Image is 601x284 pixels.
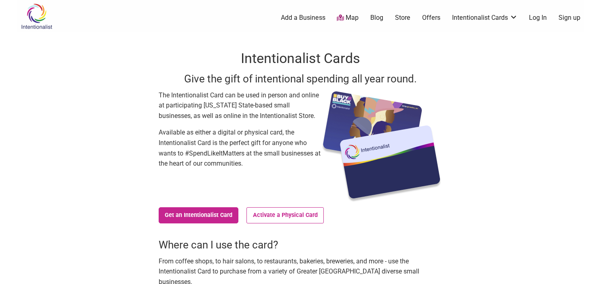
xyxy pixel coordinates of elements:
[395,13,410,22] a: Store
[159,49,443,68] h1: Intentionalist Cards
[422,13,440,22] a: Offers
[159,207,239,223] a: Get an Intentionalist Card
[321,90,443,203] img: Intentionalist Card
[370,13,383,22] a: Blog
[452,13,518,22] a: Intentionalist Cards
[529,13,547,22] a: Log In
[17,3,56,29] img: Intentionalist
[159,72,443,86] h3: Give the gift of intentional spending all year round.
[159,238,443,252] h3: Where can I use the card?
[159,90,321,121] p: The Intentionalist Card can be used in person and online at participating [US_STATE] State-based ...
[559,13,580,22] a: Sign up
[159,127,321,168] p: Available as either a digital or physical card, the Intentionalist Card is the perfect gift for a...
[281,13,325,22] a: Add a Business
[246,207,324,223] a: Activate a Physical Card
[337,13,359,23] a: Map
